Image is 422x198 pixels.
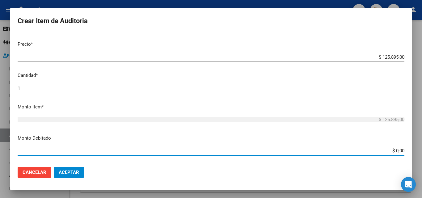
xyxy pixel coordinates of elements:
[18,15,404,27] h2: Crear Item de Auditoria
[18,103,404,111] p: Monto Item
[401,177,416,192] div: Open Intercom Messenger
[54,167,84,178] button: Aceptar
[18,41,404,48] p: Precio
[18,135,404,142] p: Monto Debitado
[18,167,51,178] button: Cancelar
[23,170,46,175] span: Cancelar
[18,72,404,79] p: Cantidad
[59,170,79,175] span: Aceptar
